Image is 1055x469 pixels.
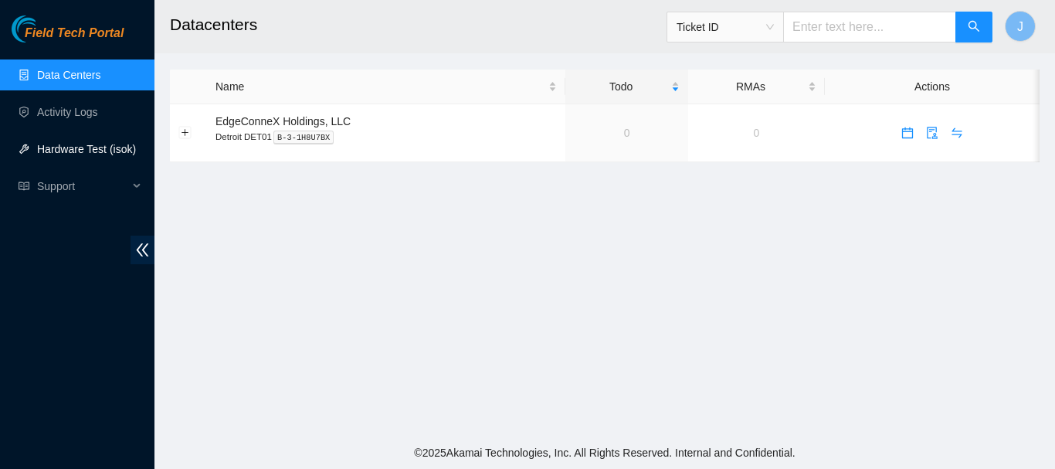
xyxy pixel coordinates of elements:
[895,127,920,139] a: calendar
[37,69,100,81] a: Data Centers
[37,143,136,155] a: Hardware Test (isok)
[19,181,29,192] span: read
[179,127,192,139] button: Expand row
[783,12,956,42] input: Enter text here...
[945,127,969,139] a: swap
[921,127,944,139] span: audit
[624,127,630,139] a: 0
[12,15,78,42] img: Akamai Technologies
[825,70,1040,104] th: Actions
[1017,17,1023,36] span: J
[895,121,920,145] button: calendar
[754,127,760,139] a: 0
[25,26,124,41] span: Field Tech Portal
[955,12,992,42] button: search
[12,28,124,48] a: Akamai TechnologiesField Tech Portal
[945,127,968,139] span: swap
[273,131,334,144] kbd: B-3-1H8U7BX
[677,15,774,39] span: Ticket ID
[920,127,945,139] a: audit
[215,130,557,144] p: Detroit DET01
[37,106,98,118] a: Activity Logs
[896,127,919,139] span: calendar
[215,115,351,127] span: EdgeConneX Holdings, LLC
[920,121,945,145] button: audit
[154,437,1055,469] footer: © 2025 Akamai Technologies, Inc. All Rights Reserved. Internal and Confidential.
[968,20,980,35] span: search
[131,236,154,264] span: double-left
[945,121,969,145] button: swap
[1005,11,1036,42] button: J
[37,171,128,202] span: Support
